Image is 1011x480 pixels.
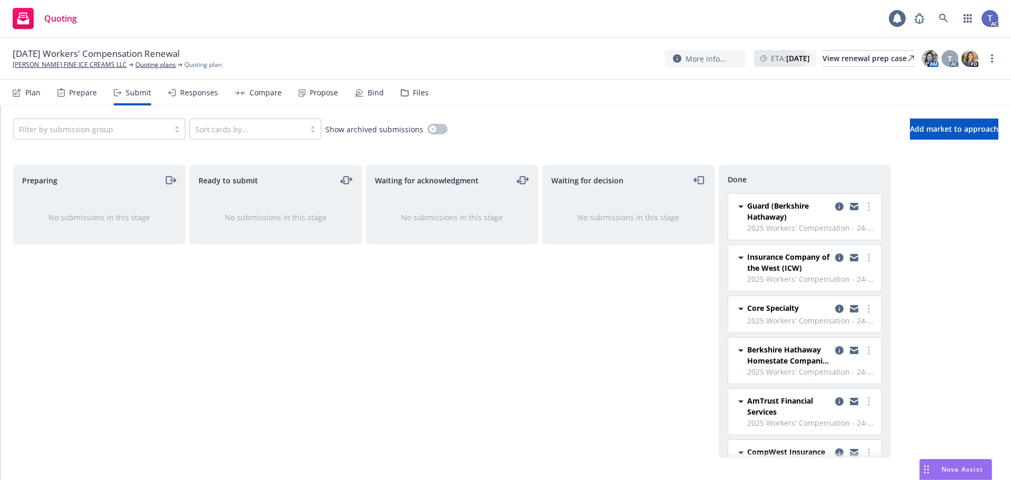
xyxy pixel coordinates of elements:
[863,344,875,357] a: more
[164,174,176,187] a: moveRight
[848,344,860,357] a: copy logging email
[833,446,846,459] a: copy logging email
[848,395,860,408] a: copy logging email
[413,89,429,97] div: Files
[25,89,41,97] div: Plan
[69,89,97,97] div: Prepare
[184,60,222,70] span: Quoting plan
[747,251,831,273] span: Insurance Company of the West (ICW)
[863,446,875,459] a: more
[910,119,998,140] button: Add market to approach
[910,124,998,134] span: Add market to approach
[771,53,810,64] span: ETA :
[747,395,831,417] span: AmTrust Financial Services
[135,60,176,70] a: Quoting plans
[848,446,860,459] a: copy logging email
[747,200,831,222] span: Guard (Berkshire Hathaway)
[962,50,978,67] img: photo
[863,200,875,213] a: more
[848,200,860,213] a: copy logging email
[665,50,746,67] button: More info...
[180,89,218,97] div: Responses
[340,174,353,187] a: moveLeftRight
[909,8,930,29] a: Report a Bug
[948,53,952,64] span: T
[822,51,914,66] div: View renewal prep case
[22,175,57,186] span: Preparing
[863,251,875,264] a: more
[833,302,846,315] a: copy logging email
[207,212,344,223] div: No submissions in this stage
[863,395,875,408] a: more
[848,302,860,315] a: copy logging email
[848,251,860,264] a: copy logging email
[199,175,258,186] span: Ready to submit
[368,89,384,97] div: Bind
[693,174,706,187] a: moveLeft
[13,60,127,70] a: [PERSON_NAME] FINE ICE CREAMS LLC
[44,14,77,23] span: Quoting
[375,175,479,186] span: Waiting for acknowledgment
[833,344,846,357] a: copy logging email
[921,50,938,67] img: photo
[920,459,933,479] div: Drag to move
[747,366,875,377] span: 2025 Workers' Compensation - 24-25 WC
[310,89,338,97] div: Propose
[551,175,623,186] span: Waiting for decision
[517,174,529,187] a: moveLeftRight
[747,344,831,366] span: Berkshire Hathaway Homestate Companies (BHHC)
[941,465,983,474] span: Nova Assist
[126,89,151,97] div: Submit
[933,8,954,29] a: Search
[8,4,81,33] a: Quoting
[786,53,810,63] strong: [DATE]
[986,52,998,65] a: more
[747,446,831,468] span: CompWest Insurance (AF Group)
[250,89,282,97] div: Compare
[560,212,697,223] div: No submissions in this stage
[982,10,998,27] img: photo
[686,53,726,64] span: More info...
[822,50,914,67] a: View renewal prep case
[747,273,875,285] span: 2025 Workers' Compensation - 24-25 WC
[833,200,846,213] a: copy logging email
[31,212,168,223] div: No submissions in this stage
[325,124,423,135] span: Show archived submissions
[383,212,521,223] div: No submissions in this stage
[833,395,846,408] a: copy logging email
[747,315,875,326] span: 2025 Workers' Compensation - 24-25 WC
[747,222,875,233] span: 2025 Workers' Compensation - 24-25 WC
[863,302,875,315] a: more
[747,302,799,314] span: Core Specialty
[747,417,875,428] span: 2025 Workers' Compensation - 24-25 WC
[833,251,846,264] a: copy logging email
[728,174,747,185] span: Done
[919,459,992,480] button: Nova Assist
[13,47,180,60] span: [DATE] Workers' Compensation Renewal
[957,8,978,29] a: Switch app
